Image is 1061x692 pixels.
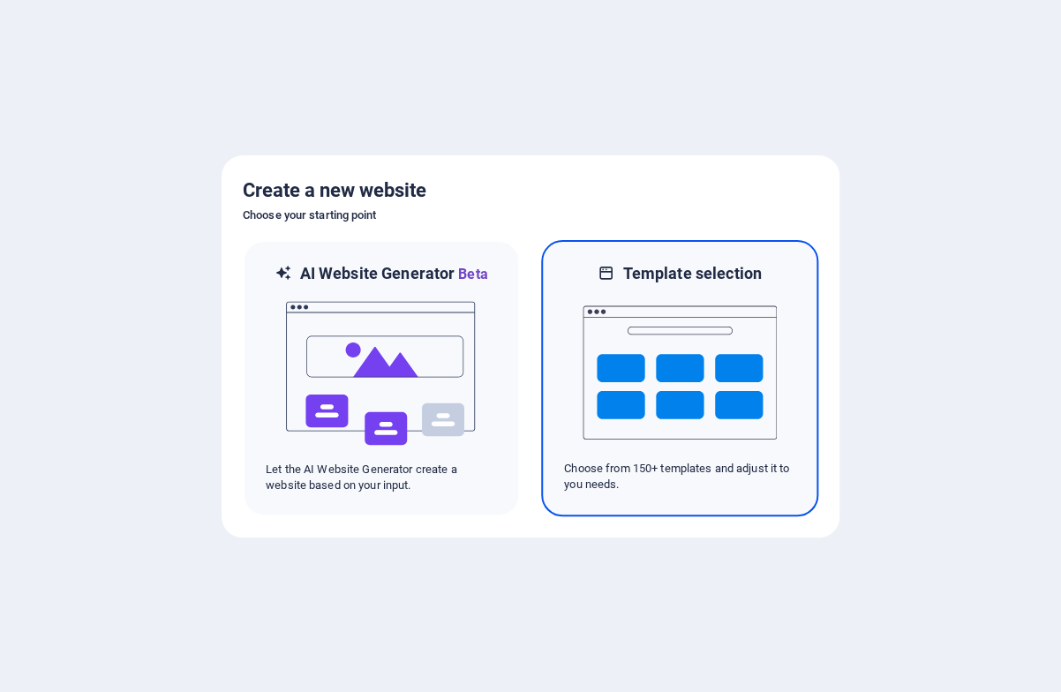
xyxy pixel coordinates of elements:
h6: AI Website Generator [299,263,487,285]
h5: Create a new website [243,177,818,205]
h6: Template selection [622,263,761,284]
div: AI Website GeneratorBetaaiLet the AI Website Generator create a website based on your input. [243,240,520,516]
p: Choose from 150+ templates and adjust it to you needs. [564,461,795,493]
div: Template selectionChoose from 150+ templates and adjust it to you needs. [541,240,818,516]
img: ai [284,285,478,462]
span: Beta [455,266,488,282]
h6: Choose your starting point [243,205,818,226]
p: Let the AI Website Generator create a website based on your input. [266,462,497,493]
